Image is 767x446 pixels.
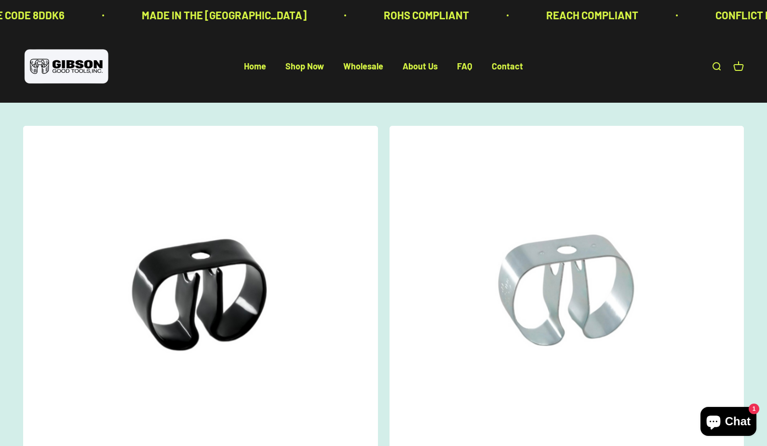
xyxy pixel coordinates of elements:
[142,7,307,24] p: MADE IN THE [GEOGRAPHIC_DATA]
[403,61,438,72] a: About Us
[285,61,324,72] a: Shop Now
[244,61,266,72] a: Home
[343,61,383,72] a: Wholesale
[698,407,759,438] inbox-online-store-chat: Shopify online store chat
[384,7,469,24] p: ROHS COMPLIANT
[546,7,638,24] p: REACH COMPLIANT
[457,61,472,72] a: FAQ
[492,61,523,72] a: Contact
